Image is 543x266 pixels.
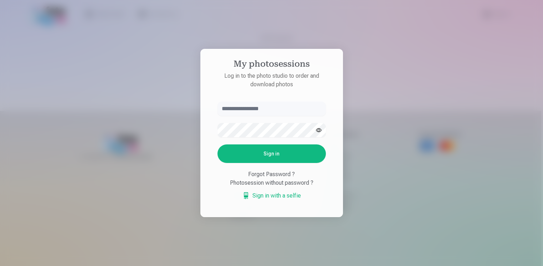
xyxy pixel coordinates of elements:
[210,72,333,89] p: Log in to the photo studio to order and download photos
[242,191,301,200] a: Sign in with a selfie
[217,144,326,163] button: Sign in
[217,179,326,187] div: Photosession without password ?
[210,59,333,72] h4: My photosessions
[217,170,326,179] div: Forgot Password ?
